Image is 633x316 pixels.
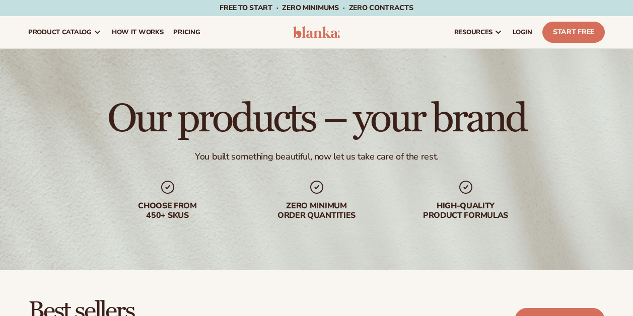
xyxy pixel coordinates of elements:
span: LOGIN [513,28,532,36]
a: resources [449,16,508,48]
a: product catalog [23,16,107,48]
div: High-quality product formulas [401,201,530,220]
span: How It Works [112,28,164,36]
img: logo [293,26,340,38]
div: You built something beautiful, now let us take care of the rest. [195,151,438,163]
h1: Our products – your brand [107,99,526,139]
a: Start Free [542,22,605,43]
span: product catalog [28,28,92,36]
a: LOGIN [508,16,537,48]
span: resources [454,28,493,36]
div: Choose from 450+ Skus [103,201,232,220]
span: pricing [173,28,200,36]
a: How It Works [107,16,169,48]
div: Zero minimum order quantities [252,201,381,220]
a: pricing [168,16,205,48]
span: Free to start · ZERO minimums · ZERO contracts [220,3,413,13]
